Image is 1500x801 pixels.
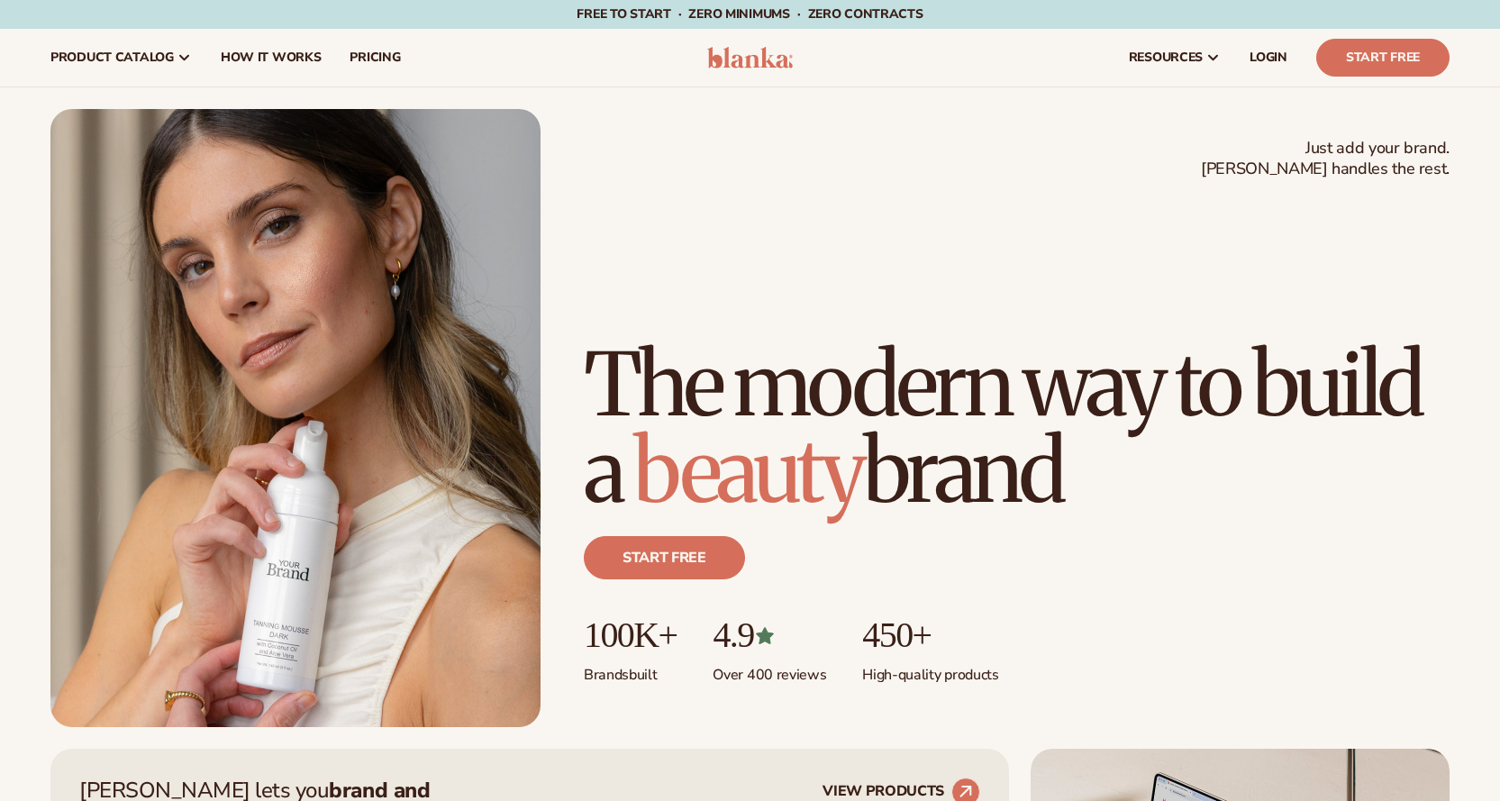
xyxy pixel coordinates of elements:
[633,417,862,525] span: beauty
[1316,39,1450,77] a: Start Free
[584,341,1450,514] h1: The modern way to build a brand
[50,50,174,65] span: product catalog
[707,47,793,68] img: logo
[1114,29,1235,86] a: resources
[335,29,414,86] a: pricing
[862,615,998,655] p: 450+
[1129,50,1203,65] span: resources
[221,50,322,65] span: How It Works
[713,655,826,685] p: Over 400 reviews
[1235,29,1302,86] a: LOGIN
[50,109,541,727] img: Female holding tanning mousse.
[584,536,745,579] a: Start free
[1250,50,1287,65] span: LOGIN
[577,5,923,23] span: Free to start · ZERO minimums · ZERO contracts
[350,50,400,65] span: pricing
[862,655,998,685] p: High-quality products
[584,615,677,655] p: 100K+
[713,615,826,655] p: 4.9
[206,29,336,86] a: How It Works
[36,29,206,86] a: product catalog
[1201,138,1450,180] span: Just add your brand. [PERSON_NAME] handles the rest.
[584,655,677,685] p: Brands built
